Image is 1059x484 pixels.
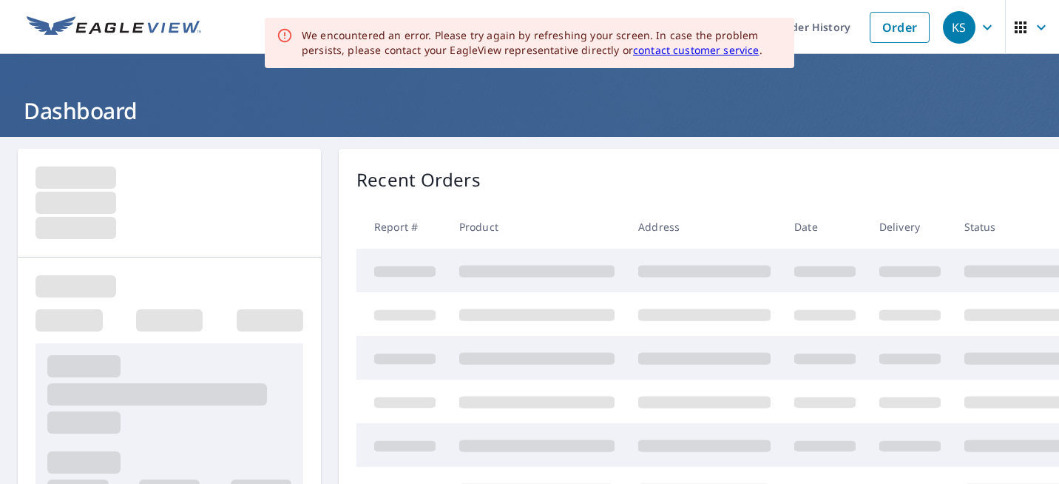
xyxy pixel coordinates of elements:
[356,167,481,193] p: Recent Orders
[447,205,626,249] th: Product
[27,16,201,38] img: EV Logo
[626,205,782,249] th: Address
[867,205,953,249] th: Delivery
[633,43,759,57] a: contact customer service
[356,205,447,249] th: Report #
[870,12,930,43] a: Order
[18,95,1041,126] h1: Dashboard
[943,11,975,44] div: KS
[782,205,867,249] th: Date
[302,28,782,58] div: We encountered an error. Please try again by refreshing your screen. In case the problem persists...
